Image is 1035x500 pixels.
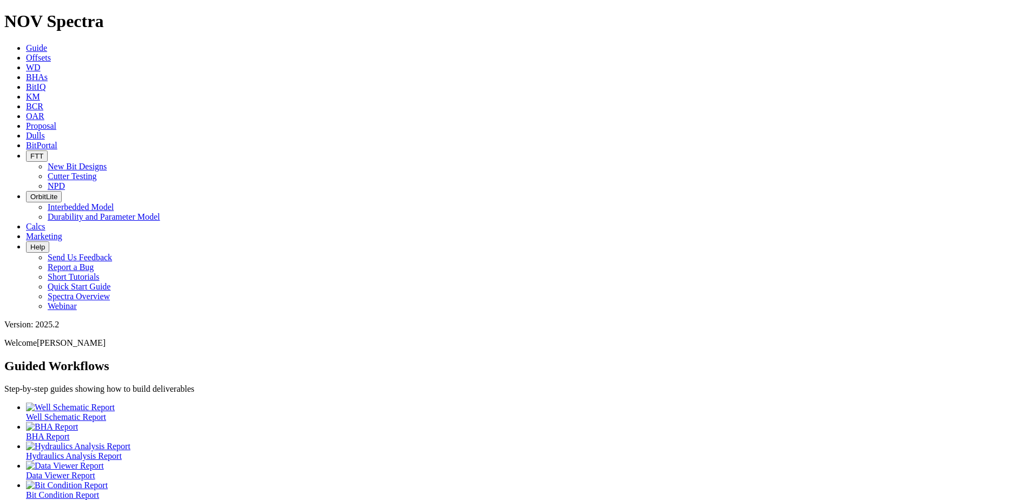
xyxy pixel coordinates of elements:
[26,432,69,441] span: BHA Report
[48,181,65,190] a: NPD
[26,82,45,91] a: BitIQ
[30,193,57,201] span: OrbitLite
[26,403,1031,422] a: Well Schematic Report Well Schematic Report
[30,243,45,251] span: Help
[37,338,106,347] span: [PERSON_NAME]
[26,232,62,241] a: Marketing
[4,338,1031,348] p: Welcome
[48,212,160,221] a: Durability and Parameter Model
[30,152,43,160] span: FTT
[26,111,44,121] a: OAR
[26,481,1031,499] a: Bit Condition Report Bit Condition Report
[48,202,114,212] a: Interbedded Model
[4,359,1031,373] h2: Guided Workflows
[26,92,40,101] a: KM
[48,262,94,272] a: Report a Bug
[48,253,112,262] a: Send Us Feedback
[26,422,78,432] img: BHA Report
[26,141,57,150] a: BitPortal
[26,43,47,52] a: Guide
[26,442,1031,460] a: Hydraulics Analysis Report Hydraulics Analysis Report
[26,451,122,460] span: Hydraulics Analysis Report
[48,162,107,171] a: New Bit Designs
[48,172,97,181] a: Cutter Testing
[48,292,110,301] a: Spectra Overview
[26,461,104,471] img: Data Viewer Report
[26,412,106,422] span: Well Schematic Report
[26,461,1031,480] a: Data Viewer Report Data Viewer Report
[4,384,1031,394] p: Step-by-step guides showing how to build deliverables
[26,150,48,162] button: FTT
[26,121,56,130] a: Proposal
[4,11,1031,31] h1: NOV Spectra
[48,301,77,311] a: Webinar
[26,131,45,140] a: Dulls
[26,191,62,202] button: OrbitLite
[26,53,51,62] a: Offsets
[48,272,100,281] a: Short Tutorials
[26,422,1031,441] a: BHA Report BHA Report
[26,442,130,451] img: Hydraulics Analysis Report
[26,222,45,231] a: Calcs
[4,320,1031,330] div: Version: 2025.2
[26,471,95,480] span: Data Viewer Report
[26,481,108,490] img: Bit Condition Report
[26,403,115,412] img: Well Schematic Report
[26,63,41,72] a: WD
[26,102,43,111] a: BCR
[26,490,99,499] span: Bit Condition Report
[48,282,110,291] a: Quick Start Guide
[26,73,48,82] a: BHAs
[26,241,49,253] button: Help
